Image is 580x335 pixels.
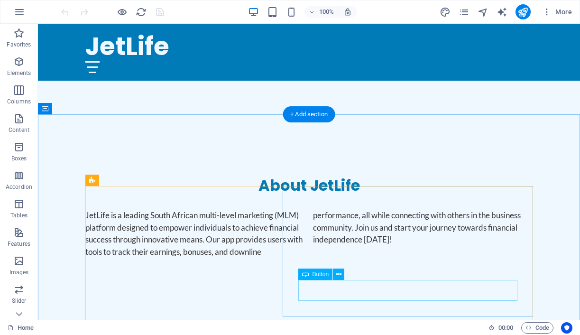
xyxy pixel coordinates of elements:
[7,69,31,77] p: Elements
[283,106,335,122] div: + Add section
[7,98,31,105] p: Columns
[11,155,27,162] p: Boxes
[9,269,29,276] p: Images
[304,6,338,18] button: 100%
[478,6,489,18] button: navigator
[10,212,28,219] p: Tables
[517,7,528,18] i: Publish
[136,7,147,18] i: Reload page
[561,322,572,334] button: Usercentrics
[313,271,329,277] span: Button
[538,4,576,19] button: More
[505,324,506,331] span: :
[521,322,553,334] button: Code
[135,6,147,18] button: reload
[9,126,29,134] p: Content
[497,6,508,18] button: text_generator
[8,240,30,248] p: Features
[525,322,549,334] span: Code
[319,6,334,18] h6: 100%
[459,7,470,18] i: Pages (Ctrl+Alt+S)
[6,183,32,191] p: Accordion
[343,8,352,16] i: On resize automatically adjust zoom level to fit chosen device.
[440,6,451,18] button: design
[516,4,531,19] button: publish
[488,322,514,334] h6: Session time
[542,7,572,17] span: More
[459,6,470,18] button: pages
[498,322,513,334] span: 00 00
[440,7,451,18] i: Design (Ctrl+Alt+Y)
[8,322,34,334] a: Click to cancel selection. Double-click to open Pages
[478,7,488,18] i: Navigator
[12,297,27,305] p: Slider
[7,41,31,48] p: Favorites
[497,7,507,18] i: AI Writer
[116,6,128,18] button: Click here to leave preview mode and continue editing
